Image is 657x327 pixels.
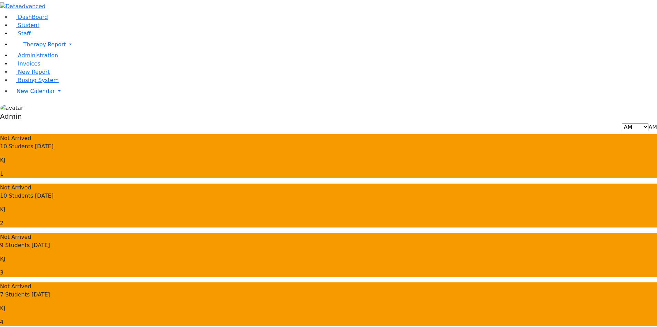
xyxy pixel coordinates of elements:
span: AM [648,124,657,130]
span: Student [18,22,39,28]
span: Administration [18,52,58,59]
span: DashBoard [18,14,48,20]
a: Therapy Report [11,38,657,51]
a: Administration [11,52,58,59]
a: New Report [11,69,50,75]
a: DashBoard [11,14,48,20]
span: New Calendar [16,88,55,94]
a: New Calendar [11,84,657,98]
a: Staff [11,30,31,37]
span: Staff [18,30,31,37]
a: Busing System [11,77,59,83]
a: Student [11,22,39,28]
span: New Report [18,69,50,75]
span: Therapy Report [23,41,66,48]
span: Invoices [18,60,41,67]
span: Busing System [18,77,59,83]
a: Invoices [11,60,41,67]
